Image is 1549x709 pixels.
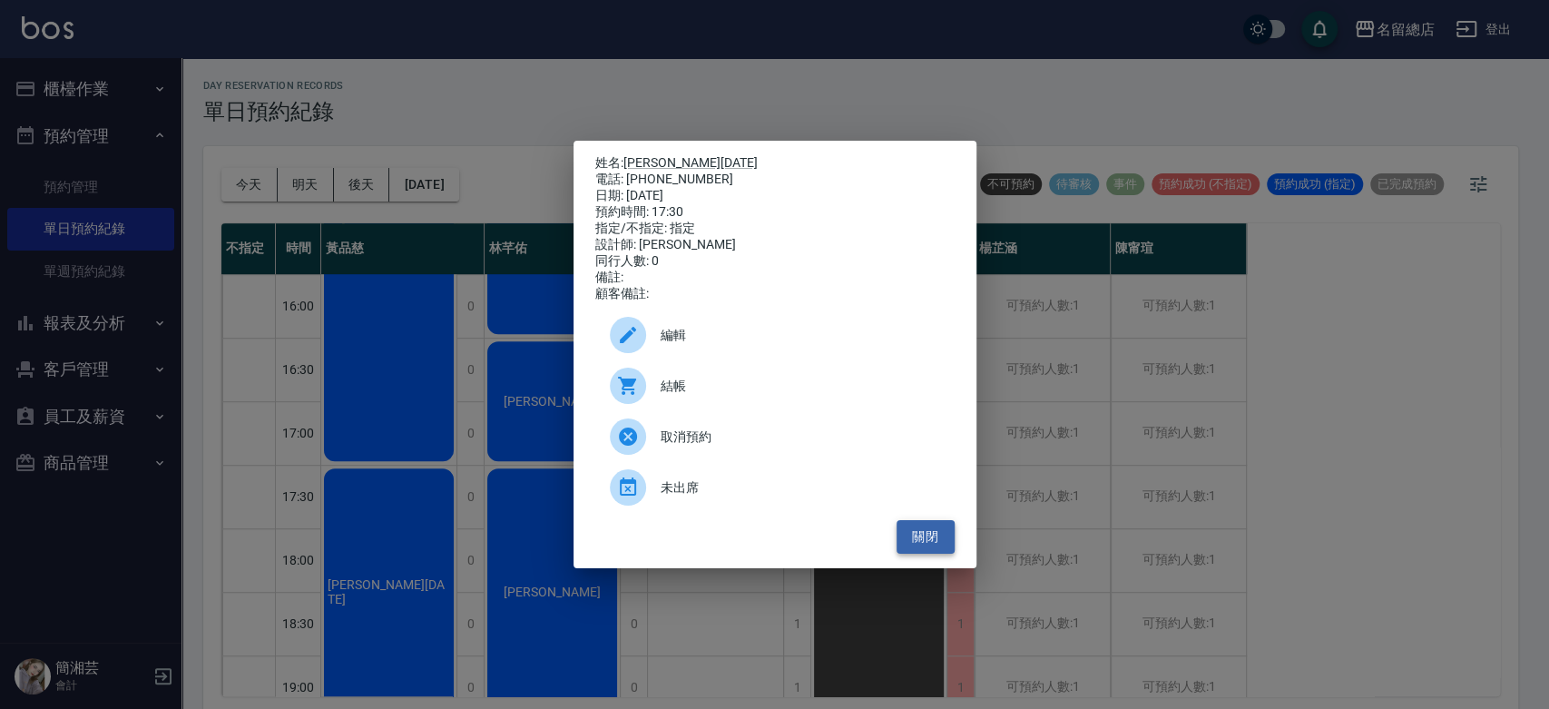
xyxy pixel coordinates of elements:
div: 未出席 [595,462,955,513]
div: 顧客備註: [595,286,955,302]
span: 取消預約 [661,428,940,447]
div: 編輯 [595,310,955,360]
div: 同行人數: 0 [595,253,955,270]
a: [PERSON_NAME][DATE] [623,155,758,170]
div: 電話: [PHONE_NUMBER] [595,172,955,188]
div: 日期: [DATE] [595,188,955,204]
div: 設計師: [PERSON_NAME] [595,237,955,253]
button: 關閉 [897,520,955,554]
span: 結帳 [661,377,940,396]
div: 備註: [595,270,955,286]
span: 編輯 [661,326,940,345]
div: 取消預約 [595,411,955,462]
a: 結帳 [595,360,955,411]
div: 指定/不指定: 指定 [595,221,955,237]
span: 未出席 [661,478,940,497]
div: 預約時間: 17:30 [595,204,955,221]
p: 姓名: [595,155,955,172]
